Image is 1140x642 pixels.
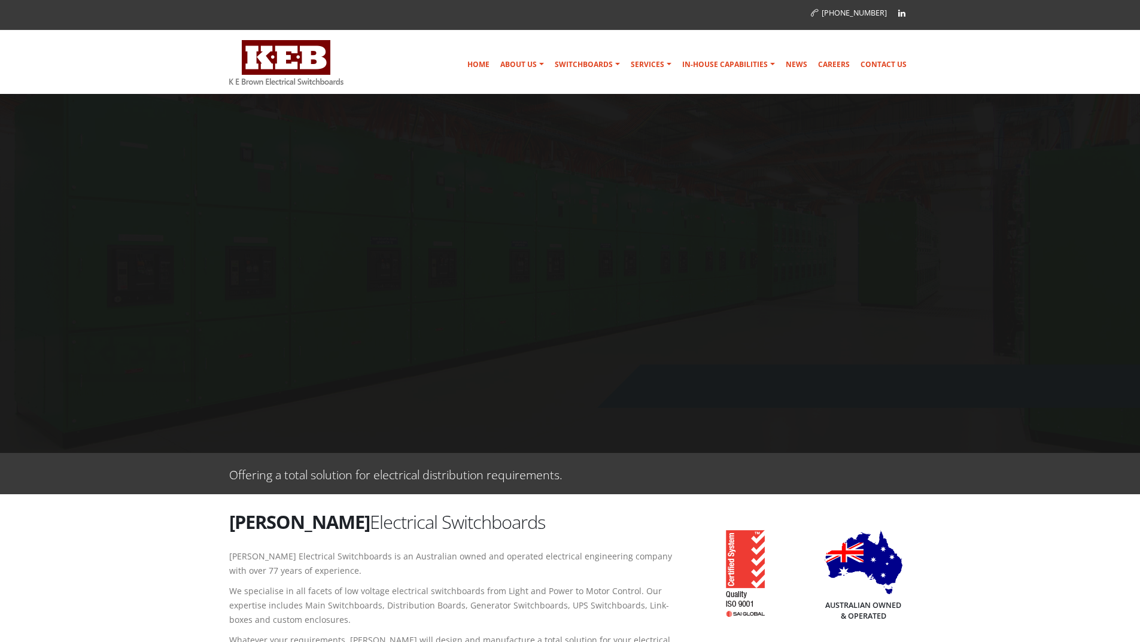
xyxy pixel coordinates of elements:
p: We specialise in all facets of low voltage electrical switchboards from Light and Power to Motor ... [229,584,678,627]
a: Switchboards [550,53,625,77]
a: Services [626,53,676,77]
a: Home [463,53,494,77]
a: Linkedin [893,4,911,22]
h2: Electrical Switchboards [229,509,678,534]
a: News [781,53,812,77]
a: Careers [813,53,855,77]
img: K E Brown Electrical Switchboards [229,40,343,85]
a: Contact Us [856,53,911,77]
p: [PERSON_NAME] Electrical Switchboards is an Australian owned and operated electrical engineering ... [229,549,678,578]
a: [PHONE_NUMBER] [811,8,887,18]
p: Offering a total solution for electrical distribution requirements. [229,465,563,482]
strong: [PERSON_NAME] [229,509,370,534]
a: In-house Capabilities [677,53,780,77]
h5: Australian Owned & Operated [825,600,902,622]
img: K E Brown ISO 9001 Accreditation [711,524,765,617]
a: About Us [495,53,549,77]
